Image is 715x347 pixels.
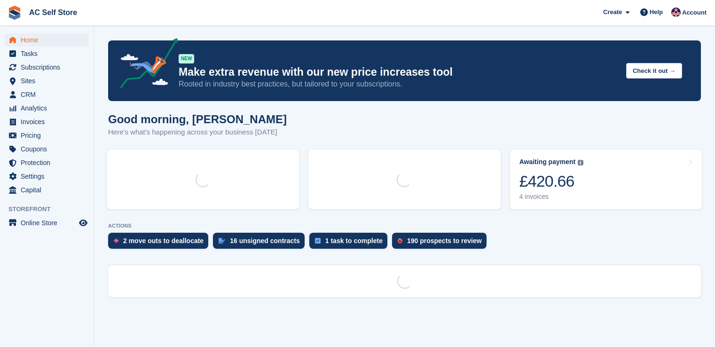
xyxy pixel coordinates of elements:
[325,237,383,244] div: 1 task to complete
[309,233,392,253] a: 1 task to complete
[671,8,681,17] img: Ted Cox
[21,170,77,183] span: Settings
[603,8,622,17] span: Create
[179,54,194,63] div: NEW
[5,47,89,60] a: menu
[21,61,77,74] span: Subscriptions
[25,5,81,20] a: AC Self Store
[8,205,94,214] span: Storefront
[5,102,89,115] a: menu
[626,63,682,79] button: Check it out →
[5,33,89,47] a: menu
[123,237,204,244] div: 2 move outs to deallocate
[682,8,707,17] span: Account
[5,156,89,169] a: menu
[5,88,89,101] a: menu
[5,115,89,128] a: menu
[21,183,77,197] span: Capital
[21,74,77,87] span: Sites
[21,102,77,115] span: Analytics
[519,172,584,191] div: £420.66
[315,238,321,244] img: task-75834270c22a3079a89374b754ae025e5fb1db73e45f91037f5363f120a921f8.svg
[213,233,309,253] a: 16 unsigned contracts
[21,216,77,229] span: Online Store
[179,65,619,79] p: Make extra revenue with our new price increases tool
[21,47,77,60] span: Tasks
[21,115,77,128] span: Invoices
[21,33,77,47] span: Home
[108,223,701,229] p: ACTIONS
[5,129,89,142] a: menu
[219,238,225,244] img: contract_signature_icon-13c848040528278c33f63329250d36e43548de30e8caae1d1a13099fd9432cc5.svg
[5,216,89,229] a: menu
[112,38,178,92] img: price-adjustments-announcement-icon-8257ccfd72463d97f412b2fc003d46551f7dbcb40ab6d574587a9cd5c0d94...
[114,238,118,244] img: move_outs_to_deallocate_icon-f764333ba52eb49d3ac5e1228854f67142a1ed5810a6f6cc68b1a99e826820c5.svg
[179,79,619,89] p: Rooted in industry best practices, but tailored to your subscriptions.
[21,129,77,142] span: Pricing
[398,238,402,244] img: prospect-51fa495bee0391a8d652442698ab0144808aea92771e9ea1ae160a38d050c398.svg
[519,193,584,201] div: 4 invoices
[108,127,287,138] p: Here's what's happening across your business [DATE]
[108,113,287,126] h1: Good morning, [PERSON_NAME]
[5,61,89,74] a: menu
[578,160,583,166] img: icon-info-grey-7440780725fd019a000dd9b08b2336e03edf1995a4989e88bcd33f0948082b44.svg
[392,233,491,253] a: 190 prospects to review
[230,237,300,244] div: 16 unsigned contracts
[21,156,77,169] span: Protection
[8,6,22,20] img: stora-icon-8386f47178a22dfd0bd8f6a31ec36ba5ce8667c1dd55bd0f319d3a0aa187defe.svg
[5,170,89,183] a: menu
[650,8,663,17] span: Help
[21,88,77,101] span: CRM
[78,217,89,229] a: Preview store
[108,233,213,253] a: 2 move outs to deallocate
[407,237,482,244] div: 190 prospects to review
[510,150,702,209] a: Awaiting payment £420.66 4 invoices
[5,142,89,156] a: menu
[5,74,89,87] a: menu
[5,183,89,197] a: menu
[21,142,77,156] span: Coupons
[519,158,576,166] div: Awaiting payment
